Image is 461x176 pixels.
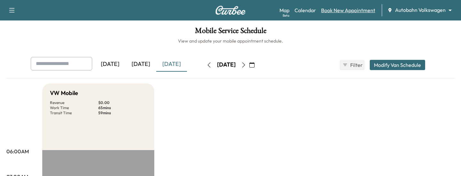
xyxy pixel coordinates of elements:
h6: View and update your mobile appointment schedule. [6,38,455,44]
button: Modify Van Schedule [370,60,425,70]
p: 59 mins [98,110,147,116]
img: Curbee Logo [215,6,246,15]
p: Work Time [50,105,98,110]
p: Transit Time [50,110,98,116]
p: Revenue [50,100,98,105]
a: Calendar [295,6,316,14]
div: [DATE] [125,57,156,72]
div: [DATE] [156,57,187,72]
span: Filter [350,61,362,69]
div: [DATE] [217,61,236,69]
p: $ 0.00 [98,100,147,105]
a: MapBeta [279,6,289,14]
a: Book New Appointment [321,6,375,14]
p: 06:00AM [6,148,29,155]
p: 65 mins [98,105,147,110]
span: Autobahn Volkswagen [395,6,446,14]
div: Beta [283,13,289,18]
h5: VW Mobile [50,89,78,98]
button: Filter [340,60,365,70]
h1: Mobile Service Schedule [6,27,455,38]
div: [DATE] [95,57,125,72]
